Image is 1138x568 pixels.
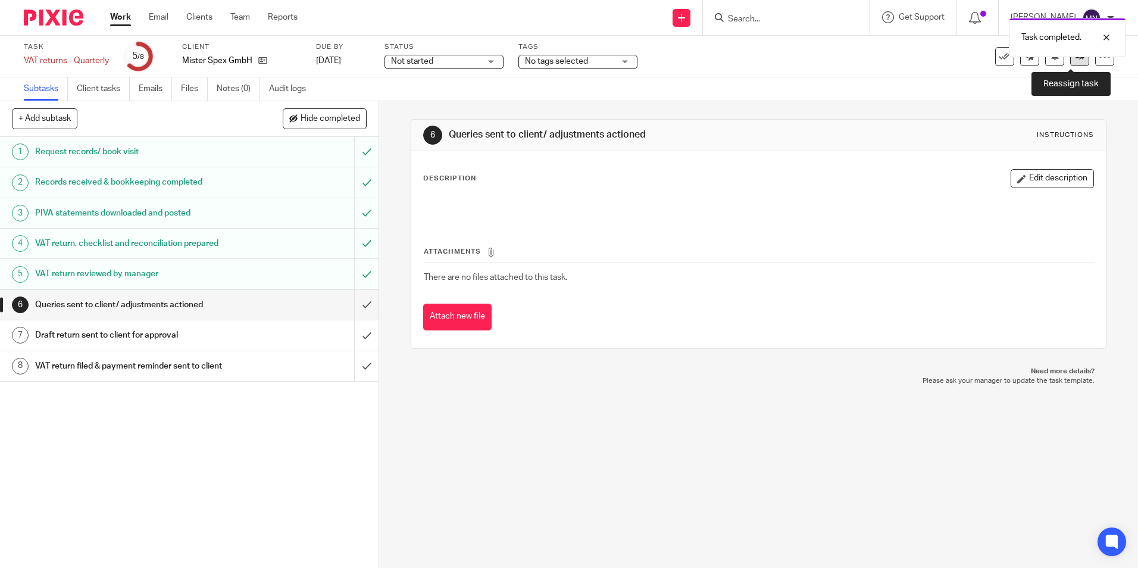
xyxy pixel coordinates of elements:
[12,358,29,374] div: 8
[24,42,109,52] label: Task
[283,108,367,129] button: Hide completed
[35,173,240,191] h1: Records received & bookkeeping completed
[423,126,442,145] div: 6
[316,57,341,65] span: [DATE]
[449,129,784,141] h1: Queries sent to client/ adjustments actioned
[35,265,240,283] h1: VAT return reviewed by manager
[525,57,588,65] span: No tags selected
[217,77,260,101] a: Notes (0)
[149,11,168,23] a: Email
[12,235,29,252] div: 4
[35,143,240,161] h1: Request records/ book visit
[24,55,109,67] div: VAT returns - Quarterly
[230,11,250,23] a: Team
[12,297,29,313] div: 6
[137,54,144,60] small: /8
[1011,169,1094,188] button: Edit description
[12,174,29,191] div: 2
[424,248,481,255] span: Attachments
[423,367,1094,376] p: Need more details?
[12,143,29,160] div: 1
[423,376,1094,386] p: Please ask your manager to update the task template.
[12,108,77,129] button: + Add subtask
[301,114,360,124] span: Hide completed
[132,49,144,63] div: 5
[316,42,370,52] label: Due by
[268,11,298,23] a: Reports
[35,204,240,222] h1: PIVA statements downloaded and posted
[186,11,212,23] a: Clients
[269,77,315,101] a: Audit logs
[12,266,29,283] div: 5
[384,42,504,52] label: Status
[518,42,637,52] label: Tags
[181,77,208,101] a: Files
[35,326,240,344] h1: Draft return sent to client for approval
[110,11,131,23] a: Work
[12,327,29,344] div: 7
[391,57,433,65] span: Not started
[1021,32,1081,43] p: Task completed.
[24,77,68,101] a: Subtasks
[35,357,240,375] h1: VAT return filed & payment reminder sent to client
[35,235,240,252] h1: VAT return, checklist and reconciliation prepared
[12,205,29,221] div: 3
[182,42,301,52] label: Client
[24,10,83,26] img: Pixie
[35,296,240,314] h1: Queries sent to client/ adjustments actioned
[424,273,567,282] span: There are no files attached to this task.
[139,77,172,101] a: Emails
[1082,8,1101,27] img: svg%3E
[182,55,252,67] p: Mister Spex GmbH
[423,304,492,330] button: Attach new file
[77,77,130,101] a: Client tasks
[423,174,476,183] p: Description
[1037,130,1094,140] div: Instructions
